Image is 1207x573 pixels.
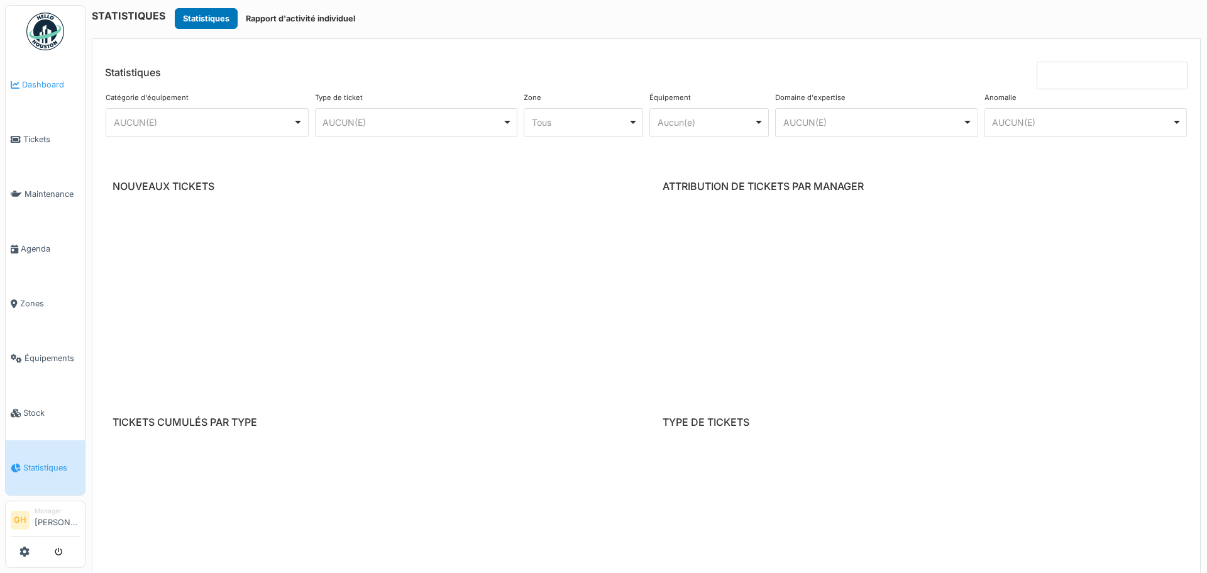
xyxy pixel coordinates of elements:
label: Domaine d'expertise [775,92,846,103]
h6: TICKETS CUMULÉS PAR TYPE [113,416,630,428]
a: Maintenance [6,167,85,221]
div: AUCUN(E) [783,116,963,129]
a: Tickets [6,112,85,167]
li: GH [11,511,30,530]
label: Équipement [649,92,691,103]
a: Agenda [6,221,85,276]
button: Statistiques [175,8,238,29]
a: GH Manager[PERSON_NAME] [11,506,80,537]
a: Zones [6,276,85,331]
a: Dashboard [6,57,85,112]
div: AUCUN(E) [992,116,1172,129]
span: Agenda [21,243,80,255]
div: Tous [532,116,628,129]
li: [PERSON_NAME] [35,506,80,533]
span: Zones [20,298,80,309]
img: Badge_color-CXgf-gQk.svg [26,13,64,50]
label: Type de ticket [315,92,363,103]
h6: Statistiques [105,67,161,79]
h6: NOUVEAUX TICKETS [113,181,630,192]
h6: ATTRIBUTION DE TICKETS PAR MANAGER [663,181,1180,192]
div: Manager [35,506,80,516]
span: Statistiques [23,462,80,474]
h6: STATISTIQUES [92,10,165,22]
button: Rapport d'activité individuel [238,8,363,29]
span: Stock [23,407,80,419]
div: AUCUN(E) [114,116,294,129]
span: Maintenance [25,188,80,200]
label: Catégorie d'équipement [106,92,189,103]
span: Dashboard [22,79,80,91]
label: Anomalie [984,92,1017,103]
label: Zone [524,92,541,103]
span: Tickets [23,133,80,145]
a: Stock [6,386,85,440]
a: Statistiques [6,440,85,495]
div: Aucun(e) [658,116,754,129]
span: Équipements [25,352,80,364]
a: Équipements [6,331,85,386]
div: AUCUN(E) [322,116,502,129]
h6: TYPE DE TICKETS [663,416,1180,428]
